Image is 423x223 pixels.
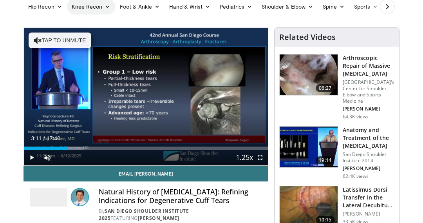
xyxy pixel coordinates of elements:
h3: Latissimus Dorsi Transfer in the Lateral Decubitus Position [343,186,394,209]
p: [PERSON_NAME] [343,165,394,172]
img: 58008271-3059-4eea-87a5-8726eb53a503.150x105_q85_crop-smart_upscale.jpg [280,127,338,167]
div: Progress Bar [24,147,268,150]
button: Fullscreen [252,150,268,165]
img: San Diego Shoulder Institute 2025 [30,188,67,207]
p: San Diego Shoulder Institute 2014 [343,151,394,164]
h4: Natural History of [MEDICAL_DATA]: Refining Indications for Degenerative Cuff Tears [99,188,262,205]
span: / [43,135,45,141]
span: 17:40 [47,135,60,141]
p: 62.4K views [343,173,369,179]
p: 64.3K views [343,114,369,120]
a: Email [PERSON_NAME] [23,166,268,181]
a: [PERSON_NAME] [138,215,179,221]
h4: Related Videos [279,33,336,42]
div: By FEATURING [99,208,262,222]
img: 281021_0002_1.png.150x105_q85_crop-smart_upscale.jpg [280,54,338,95]
h3: Anatomy and Treatment of the [MEDICAL_DATA] [343,126,394,150]
button: Tap to unmute [29,33,91,48]
a: 19:14 Anatomy and Treatment of the [MEDICAL_DATA] San Diego Shoulder Institute 2014 [PERSON_NAME]... [279,126,394,179]
button: Unmute [40,150,55,165]
p: [PERSON_NAME] [343,106,394,112]
p: [PERSON_NAME] [343,211,394,217]
span: 19:14 [316,156,334,164]
a: 06:27 Arthroscopic Repair of Massive [MEDICAL_DATA] [GEOGRAPHIC_DATA]'s Center for Shoulder, Elbo... [279,54,394,120]
button: Play [24,150,40,165]
span: 3:11 [31,135,42,141]
a: San Diego Shoulder Institute 2025 [99,208,189,221]
video-js: Video Player [24,28,268,165]
span: 06:27 [316,84,334,92]
h3: Arthroscopic Repair of Massive [MEDICAL_DATA] [343,54,394,78]
button: Playback Rate [237,150,252,165]
p: [GEOGRAPHIC_DATA]'s Center for Shoulder, Elbow and Sports Medicine [343,79,394,104]
img: Avatar [70,188,89,207]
